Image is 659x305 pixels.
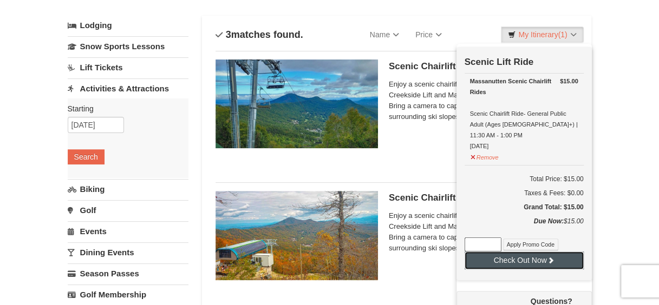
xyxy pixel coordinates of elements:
[465,216,584,237] div: $15.00
[216,191,378,280] img: 24896431-13-a88f1aaf.jpg
[470,149,499,163] button: Remove
[389,61,578,72] h5: Scenic Chairlift Ride | 10:00 AM - 11:30 AM
[68,16,188,35] a: Lodging
[68,221,188,241] a: Events
[407,24,450,45] a: Price
[68,78,188,98] a: Activities & Attractions
[68,200,188,220] a: Golf
[560,76,578,87] strong: $15.00
[465,202,584,213] h5: Grand Total: $15.00
[68,284,188,304] a: Golf Membership
[501,26,583,43] a: My Itinerary(1)
[226,29,231,40] span: 3
[470,76,578,151] div: Scenic Chairlift Ride- General Public Adult (Ages [DEMOGRAPHIC_DATA]+) | 11:30 AM - 1:00 PM [DATE]
[68,179,188,199] a: Biking
[389,193,578,203] h5: Scenic Chairlift Ride | 11:30 AM - 1:00 PM
[68,36,188,56] a: Snow Sports Lessons
[558,30,567,39] span: (1)
[68,103,180,114] label: Starting
[216,59,378,148] img: 24896431-1-a2e2611b.jpg
[465,251,584,269] button: Check Out Now
[465,188,584,198] div: Taxes & Fees: $0.00
[389,79,578,122] span: Enjoy a scenic chairlift ride up Massanutten’s signature Creekside Lift and Massanutten's NEW Pea...
[216,29,303,40] h4: matches found.
[470,76,578,97] div: Massanutten Scenic Chairlift Rides
[68,263,188,283] a: Season Passes
[68,242,188,262] a: Dining Events
[465,174,584,184] h6: Total Price: $15.00
[465,57,534,67] strong: Scenic Lift Ride
[68,149,105,164] button: Search
[68,57,188,77] a: Lift Tickets
[389,210,578,254] span: Enjoy a scenic chairlift ride up Massanutten’s signature Creekside Lift and Massanutten's NEW Pea...
[503,238,558,250] button: Apply Promo Code
[362,24,407,45] a: Name
[533,217,563,225] strong: Due Now:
